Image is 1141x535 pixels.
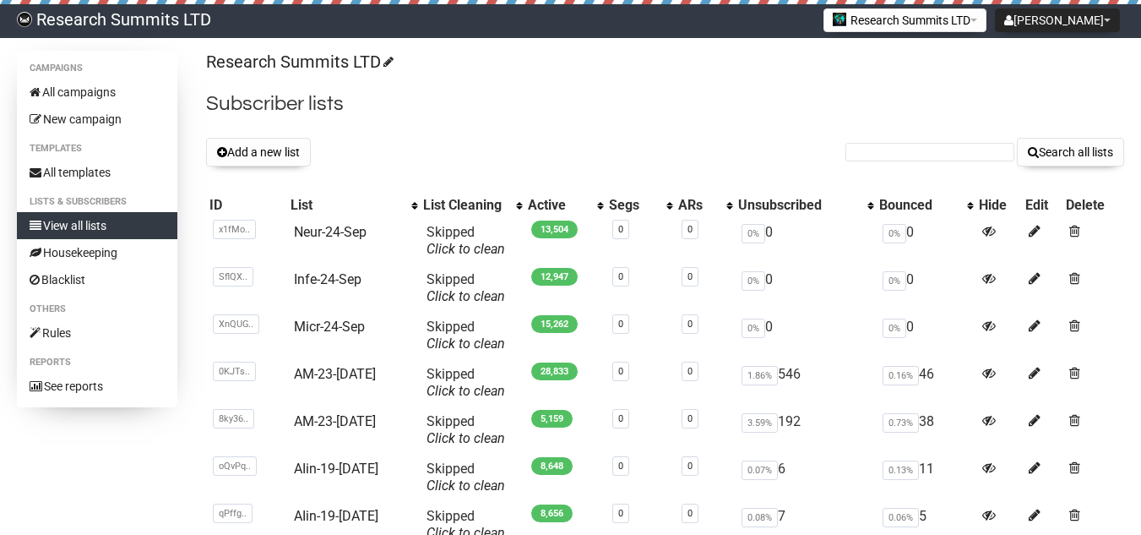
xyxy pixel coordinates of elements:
[420,194,524,217] th: List Cleaning: No sort applied, activate to apply an ascending sort
[687,319,693,330] a: 0
[291,197,403,214] div: List
[427,288,505,304] a: Click to clean
[427,366,505,399] span: Skipped
[206,52,391,72] a: Research Summits LTD
[17,373,177,400] a: See reports
[742,319,765,338] span: 0%
[876,265,975,312] td: 0
[17,266,177,293] a: Blacklist
[687,413,693,424] a: 0
[609,197,657,214] div: Segs
[294,461,378,477] a: AIin-19-[DATE]
[531,221,578,238] span: 13,504
[206,138,311,167] button: Add a new list
[423,197,508,214] div: List Cleaning
[294,366,376,382] a: AM-23-[DATE]
[618,508,623,519] a: 0
[735,359,876,407] td: 546
[883,366,919,385] span: 0.16%
[678,197,719,214] div: ARs
[17,239,177,266] a: Housekeeping
[213,362,256,381] span: 0KJTs..
[618,461,623,472] a: 0
[213,267,253,287] span: SflQX..
[883,461,919,480] span: 0.13%
[735,312,876,359] td: 0
[17,352,177,373] li: Reports
[687,271,693,282] a: 0
[742,508,778,527] span: 0.08%
[618,366,623,377] a: 0
[883,224,906,243] span: 0%
[735,407,876,454] td: 192
[427,478,505,494] a: Click to clean
[618,319,623,330] a: 0
[687,224,693,235] a: 0
[742,366,778,385] span: 1.86%
[206,89,1124,119] h2: Subscriber lists
[531,363,578,380] span: 28,833
[687,508,693,519] a: 0
[287,194,420,217] th: List: No sort applied, activate to apply an ascending sort
[883,508,919,527] span: 0.06%
[294,413,376,429] a: AM-23-[DATE]
[823,8,986,32] button: Research Summits LTD
[213,314,259,334] span: XnQUG..
[427,271,505,304] span: Skipped
[742,413,778,433] span: 3.59%
[206,194,287,217] th: ID: No sort applied, sorting is disabled
[606,194,674,217] th: Segs: No sort applied, activate to apply an ascending sort
[213,456,257,476] span: oQvPq..
[427,430,505,446] a: Click to clean
[735,194,876,217] th: Unsubscribed: No sort applied, activate to apply an ascending sort
[213,504,253,523] span: qPffg..
[675,194,736,217] th: ARs: No sort applied, activate to apply an ascending sort
[528,197,589,214] div: Active
[1022,194,1062,217] th: Edit: No sort applied, sorting is disabled
[17,139,177,159] li: Templates
[17,106,177,133] a: New campaign
[735,454,876,501] td: 6
[531,457,573,475] span: 8,648
[294,224,367,240] a: Neur-24-Sep
[876,407,975,454] td: 38
[879,197,959,214] div: Bounced
[531,268,578,286] span: 12,947
[427,413,505,446] span: Skipped
[17,58,177,79] li: Campaigns
[531,315,578,333] span: 15,262
[209,197,284,214] div: ID
[213,409,254,429] span: 8ky36..
[17,12,32,27] img: bccbfd5974049ef095ce3c15df0eef5a
[618,224,623,235] a: 0
[17,79,177,106] a: All campaigns
[1066,197,1121,214] div: Delete
[427,224,505,257] span: Skipped
[876,359,975,407] td: 46
[618,271,623,282] a: 0
[427,461,505,494] span: Skipped
[618,413,623,424] a: 0
[883,319,906,338] span: 0%
[17,159,177,186] a: All templates
[17,212,177,239] a: View all lists
[738,197,859,214] div: Unsubscribed
[213,220,256,239] span: x1fMo..
[17,192,177,212] li: Lists & subscribers
[524,194,606,217] th: Active: No sort applied, activate to apply an ascending sort
[294,271,361,287] a: Infe-24-Sep
[427,319,505,352] span: Skipped
[17,319,177,347] a: Rules
[17,299,177,319] li: Others
[883,413,919,433] span: 0.73%
[876,312,975,359] td: 0
[735,265,876,312] td: 0
[531,410,573,428] span: 5,159
[1025,197,1058,214] div: Edit
[687,461,693,472] a: 0
[876,454,975,501] td: 11
[742,224,765,243] span: 0%
[833,13,846,26] img: 2.jpg
[883,271,906,291] span: 0%
[735,217,876,265] td: 0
